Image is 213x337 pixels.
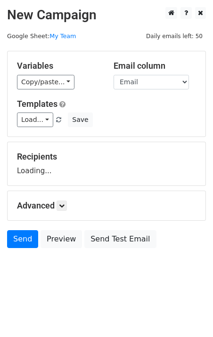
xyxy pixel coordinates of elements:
[143,31,206,41] span: Daily emails left: 50
[68,112,92,127] button: Save
[17,112,53,127] a: Load...
[17,61,99,71] h5: Variables
[17,201,196,211] h5: Advanced
[7,230,38,248] a: Send
[49,32,76,40] a: My Team
[84,230,156,248] a: Send Test Email
[17,99,57,109] a: Templates
[143,32,206,40] a: Daily emails left: 50
[41,230,82,248] a: Preview
[7,32,76,40] small: Google Sheet:
[114,61,196,71] h5: Email column
[17,152,196,162] h5: Recipients
[17,75,74,89] a: Copy/paste...
[17,152,196,176] div: Loading...
[7,7,206,23] h2: New Campaign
